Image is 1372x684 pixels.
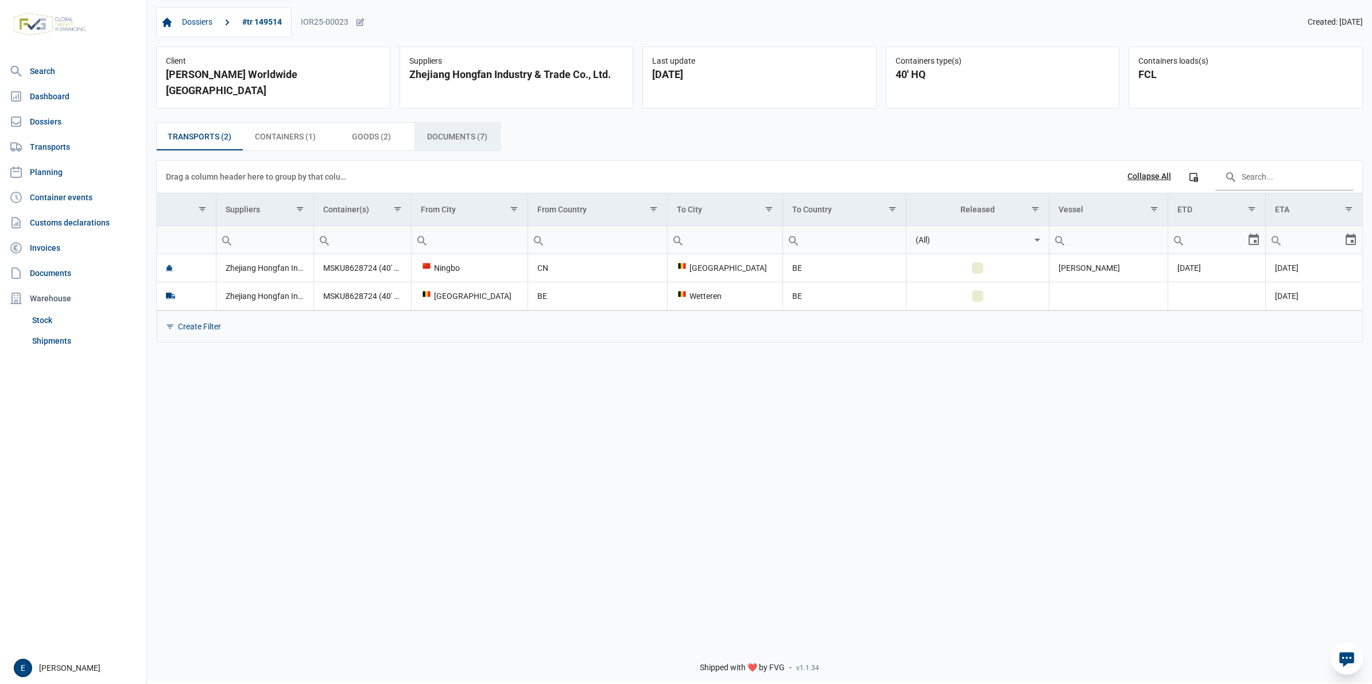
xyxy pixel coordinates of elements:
div: Vessel [1059,205,1083,214]
div: Search box [783,226,804,254]
div: Suppliers [409,56,624,67]
td: Filter cell [906,226,1049,254]
td: Filter cell [314,226,412,254]
div: Client [166,56,381,67]
td: Filter cell [157,226,216,254]
div: Containers loads(s) [1138,56,1353,67]
span: v1.1.34 [796,663,819,673]
div: Search box [1266,226,1286,254]
td: Filter cell [412,226,528,254]
td: Column Suppliers [216,193,314,226]
span: - [789,663,792,673]
div: Warehouse [5,287,142,310]
td: Column Released [906,193,1049,226]
div: FCL [1138,67,1353,83]
a: Search [5,60,142,83]
div: From City [421,205,456,214]
td: Filter cell [1265,226,1362,254]
td: Column Vessel [1049,193,1168,226]
div: Search box [668,226,688,254]
div: Search box [314,226,335,254]
td: MSKU8628724 (40' HQ) [314,254,412,282]
input: Filter cell [783,226,906,254]
td: BE [782,282,906,310]
div: Select [1030,226,1044,254]
div: Data grid toolbar [166,161,1353,193]
span: Show filter options for column 'Released' [1031,205,1040,213]
a: Planning [5,161,142,184]
input: Search in the data grid [1215,163,1353,191]
td: Column From City [412,193,528,226]
a: Invoices [5,236,142,259]
div: [PERSON_NAME] [14,659,139,677]
span: Show filter options for column 'Suppliers' [296,205,304,213]
input: Filter cell [668,226,782,254]
input: Filter cell [314,226,411,254]
div: Drag a column header here to group by that column [166,168,350,186]
div: Collapse All [1127,172,1171,182]
div: Containers type(s) [896,56,1110,67]
td: Column ETA [1265,193,1362,226]
td: Column ETD [1168,193,1265,226]
div: Select [1344,226,1358,254]
input: Filter cell [1049,226,1168,254]
td: Column To City [667,193,782,226]
div: Create Filter [178,321,221,332]
span: Show filter options for column 'Vessel' [1150,205,1158,213]
span: [DATE] [1275,292,1299,301]
span: Show filter options for column '' [198,205,207,213]
div: Last update [652,56,867,67]
td: Zhejiang Hongfan Industry & Trade Co., Ltd. [216,254,314,282]
span: Show filter options for column 'ETD' [1247,205,1256,213]
span: Containers (1) [255,130,316,143]
span: Transports (2) [168,130,231,143]
span: Created: [DATE] [1308,17,1363,28]
span: Shipped with ❤️ by FVG [700,663,785,673]
div: Ningbo [421,262,518,274]
div: Search box [528,226,549,254]
td: Column Container(s) [314,193,412,226]
td: Column From Country [528,193,667,226]
div: Released [960,205,995,214]
input: Filter cell [216,226,313,254]
input: Filter cell [906,226,1030,254]
td: [PERSON_NAME] [1049,254,1168,282]
div: To City [677,205,702,214]
a: Dashboard [5,85,142,108]
div: Column Chooser [1183,166,1204,187]
div: IOR25-00023 [301,17,365,28]
div: Search box [1049,226,1070,254]
td: MSKU8628724 (40' HQ) [314,282,412,310]
input: Filter cell [412,226,527,254]
div: Select [1247,226,1261,254]
a: #tr 149514 [238,13,286,32]
div: Zhejiang Hongfan Industry & Trade Co., Ltd. [409,67,624,83]
div: ETA [1275,205,1289,214]
a: Documents [5,262,142,285]
td: Filter cell [1168,226,1265,254]
img: FVG - Global freight forwarding [9,9,91,40]
div: To Country [792,205,832,214]
td: CN [528,254,667,282]
a: Customs declarations [5,211,142,234]
a: Transports [5,135,142,158]
input: Filter cell [1266,226,1344,254]
div: [GEOGRAPHIC_DATA] [677,262,773,274]
button: E [14,659,32,677]
a: Container events [5,186,142,209]
span: Show filter options for column 'To Country' [888,205,897,213]
span: [DATE] [1177,263,1201,273]
div: Data grid with 2 rows and 11 columns [157,161,1362,342]
a: Dossiers [5,110,142,133]
div: [GEOGRAPHIC_DATA] [421,290,518,302]
span: Documents (7) [427,130,487,143]
div: [PERSON_NAME] Worldwide [GEOGRAPHIC_DATA] [166,67,381,99]
span: Goods (2) [352,130,391,143]
div: [DATE] [652,67,867,83]
div: Container(s) [323,205,369,214]
div: Search box [216,226,237,254]
div: ETD [1177,205,1192,214]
